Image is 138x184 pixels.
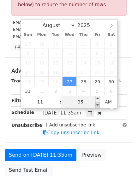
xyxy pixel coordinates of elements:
[76,86,90,96] span: September 4, 2025
[43,110,81,116] span: [DATE] 11:35am
[11,43,38,51] a: +47 more
[104,48,118,58] span: August 9, 2025
[43,130,99,136] a: Copy unsubscribe link
[35,67,49,77] span: August 18, 2025
[11,20,82,25] small: [EMAIL_ADDRESS][DOMAIN_NAME]
[35,33,49,37] span: Mon
[11,67,127,74] h5: Advanced
[63,77,76,86] span: August 27, 2025
[49,77,63,86] span: August 26, 2025
[59,96,61,108] span: :
[11,78,33,83] strong: Tracking
[90,86,104,96] span: September 5, 2025
[90,33,104,37] span: Fri
[21,96,60,108] input: Hour
[90,58,104,67] span: August 15, 2025
[104,58,118,67] span: August 16, 2025
[49,58,63,67] span: August 12, 2025
[21,58,35,67] span: August 10, 2025
[21,86,35,96] span: August 31, 2025
[104,86,118,96] span: September 6, 2025
[35,39,49,48] span: July 28, 2025
[49,33,63,37] span: Tue
[63,48,76,58] span: August 6, 2025
[49,39,63,48] span: July 29, 2025
[63,67,76,77] span: August 20, 2025
[11,98,27,103] strong: Filters
[21,48,35,58] span: August 3, 2025
[104,77,118,86] span: August 30, 2025
[49,122,95,128] label: Add unsubscribe link
[100,96,117,108] span: Click to toggle
[49,67,63,77] span: August 19, 2025
[11,123,42,128] strong: Unsubscribe
[76,58,90,67] span: August 14, 2025
[104,33,118,37] span: Sat
[21,33,35,37] span: Sun
[11,34,82,39] small: [EMAIL_ADDRESS][DOMAIN_NAME]
[63,58,76,67] span: August 13, 2025
[104,39,118,48] span: August 2, 2025
[11,110,34,115] strong: Schedule
[63,33,76,37] span: Wed
[21,77,35,86] span: August 24, 2025
[5,164,53,176] a: Send Test Email
[76,77,90,86] span: August 28, 2025
[21,67,35,77] span: August 17, 2025
[49,48,63,58] span: August 5, 2025
[104,67,118,77] span: August 23, 2025
[21,39,35,48] span: July 27, 2025
[75,22,98,28] input: Year
[76,39,90,48] span: July 31, 2025
[49,86,63,96] span: September 2, 2025
[76,67,90,77] span: August 21, 2025
[76,48,90,58] span: August 7, 2025
[35,77,49,86] span: August 25, 2025
[63,86,76,96] span: September 3, 2025
[35,58,49,67] span: August 11, 2025
[35,86,49,96] span: September 1, 2025
[106,154,138,184] iframe: Chat Widget
[61,96,100,108] input: Minute
[90,77,104,86] span: August 29, 2025
[63,39,76,48] span: July 30, 2025
[90,48,104,58] span: August 8, 2025
[76,33,90,37] span: Thu
[90,67,104,77] span: August 22, 2025
[11,27,82,32] small: [EMAIL_ADDRESS][DOMAIN_NAME]
[5,149,76,161] a: Send on [DATE] 11:35am
[78,149,106,161] a: Preview
[35,48,49,58] span: August 4, 2025
[90,39,104,48] span: August 1, 2025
